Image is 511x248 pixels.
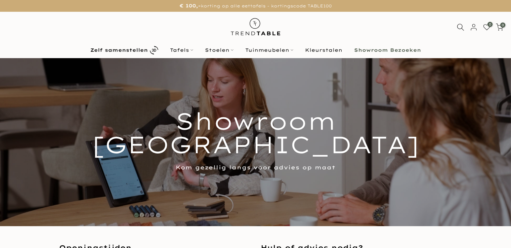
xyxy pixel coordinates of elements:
a: 0 [483,24,491,31]
a: 0 [496,24,503,31]
a: Zelf samenstellen [84,44,164,56]
strong: € 100,- [179,3,201,9]
img: trend-table [226,12,285,42]
a: Tafels [164,46,199,54]
span: 0 [487,22,493,27]
a: Stoelen [199,46,239,54]
p: korting op alle eettafels - kortingscode TABLE100 [8,2,503,10]
span: 0 [500,23,505,28]
b: Zelf samenstellen [90,48,148,52]
b: Showroom Bezoeken [354,48,421,52]
a: Tuinmeubelen [239,46,299,54]
a: Showroom Bezoeken [348,46,427,54]
a: Kleurstalen [299,46,348,54]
